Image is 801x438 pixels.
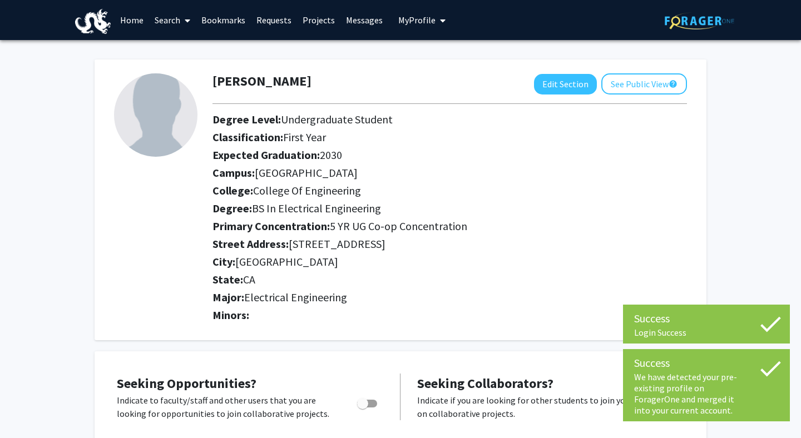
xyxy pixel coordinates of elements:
[117,394,336,420] p: Indicate to faculty/staff and other users that you are looking for opportunities to join collabor...
[212,220,687,233] h2: Primary Concentration:
[320,148,342,162] span: 2030
[417,394,637,420] p: Indicate if you are looking for other students to join you on collaborative projects.
[212,113,687,126] h2: Degree Level:
[669,77,678,91] mat-icon: help
[212,73,311,89] h1: [PERSON_NAME]
[634,371,779,416] div: We have detected your pre-existing profile on ForagerOne and merged it into your current account.
[534,74,597,94] button: Edit Section
[253,183,361,197] span: College Of Engineering
[212,255,687,268] h2: City:
[398,14,436,26] span: My Profile
[212,148,687,162] h2: Expected Graduation:
[251,1,297,39] a: Requests
[75,9,111,34] img: Drexel University Logo
[114,73,197,157] img: Profile Picture
[665,12,734,29] img: ForagerOne Logo
[252,201,381,215] span: BS In Electrical Engineering
[212,237,687,251] h2: Street Address:
[243,272,255,286] span: CA
[340,1,388,39] a: Messages
[634,327,779,338] div: Login Success
[212,202,687,215] h2: Degree:
[417,375,553,392] span: Seeking Collaborators?
[330,219,467,233] span: 5 YR UG Co-op Concentration
[634,355,779,371] div: Success
[601,73,687,94] button: See Public View
[255,166,358,180] span: [GEOGRAPHIC_DATA]
[196,1,251,39] a: Bookmarks
[634,310,779,327] div: Success
[281,112,393,126] span: Undergraduate Student
[353,394,383,410] div: Toggle
[283,130,326,144] span: First Year
[212,273,687,286] h2: State:
[235,255,338,268] span: [GEOGRAPHIC_DATA]
[149,1,196,39] a: Search
[117,375,256,392] span: Seeking Opportunities?
[115,1,149,39] a: Home
[212,184,687,197] h2: College:
[289,237,385,251] span: [STREET_ADDRESS]
[212,308,687,322] h2: Minors:
[212,291,687,304] h2: Major:
[297,1,340,39] a: Projects
[244,290,347,304] span: Electrical Engineering
[212,166,687,180] h2: Campus:
[212,131,687,144] h2: Classification:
